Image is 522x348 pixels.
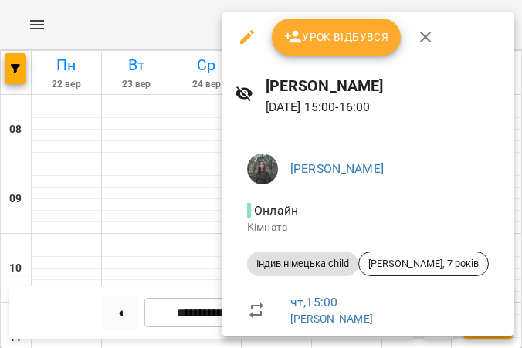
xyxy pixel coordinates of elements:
div: [PERSON_NAME], 7 років [358,252,489,276]
span: Індив німецька child [247,257,358,271]
p: [DATE] 15:00 - 16:00 [266,98,501,117]
h6: [PERSON_NAME] [266,74,501,98]
a: [PERSON_NAME] [290,161,384,176]
button: Урок відбувся [272,19,402,56]
a: чт , 15:00 [290,295,337,309]
img: fc30e8fe739587b31d91b7996cddffa1.jpg [247,154,278,184]
span: - Онлайн [247,203,301,218]
span: Урок відбувся [284,28,389,46]
span: [PERSON_NAME], 7 років [359,257,488,271]
a: [PERSON_NAME] [290,313,373,325]
p: Кімната [247,220,489,235]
